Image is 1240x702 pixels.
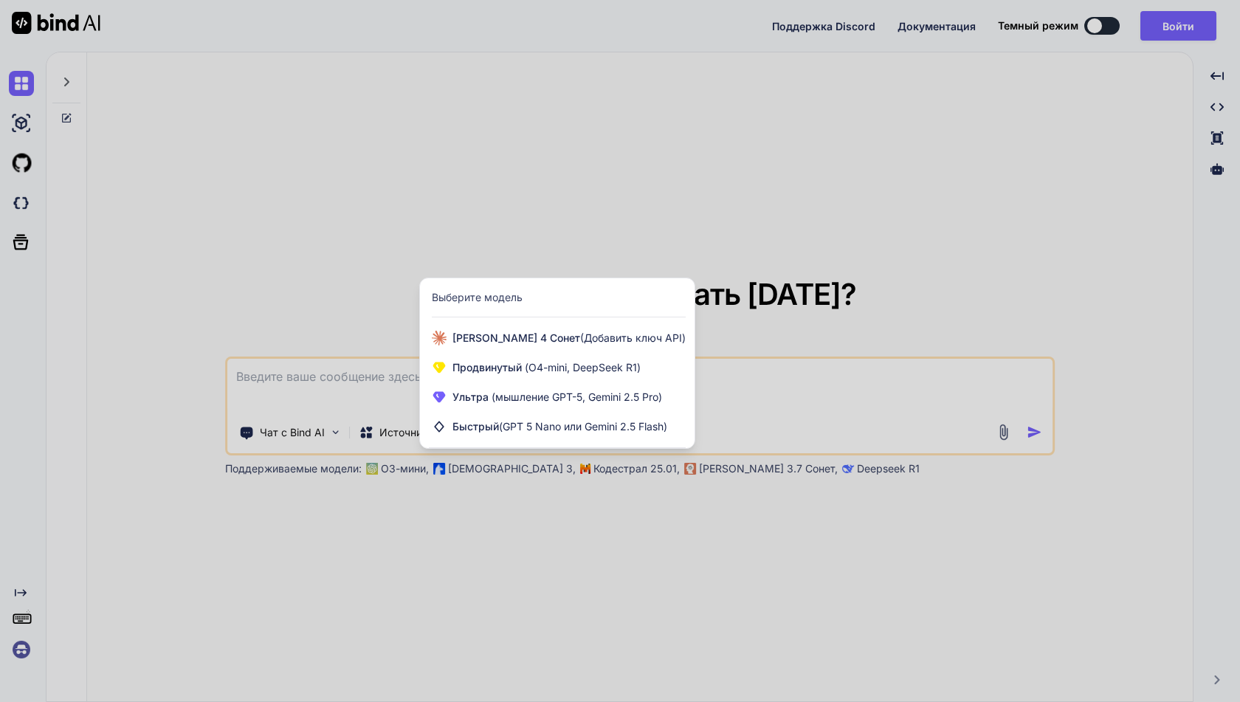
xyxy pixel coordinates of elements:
font: (GPT 5 Nano или Gemini 2.5 Flash) [499,420,667,433]
font: (мышление GPT-5, Gemini 2.5 Pro) [492,390,662,403]
font: Продвинутый [452,361,522,374]
font: [PERSON_NAME] 4 Сонет [452,331,580,344]
font: Ультра [452,390,489,403]
font: (Добавить ключ API) [580,331,686,344]
font: (O4-mini, DeepSeek R1) [525,361,641,374]
font: Выберите модель [432,291,523,303]
font: Быстрый [452,420,499,433]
